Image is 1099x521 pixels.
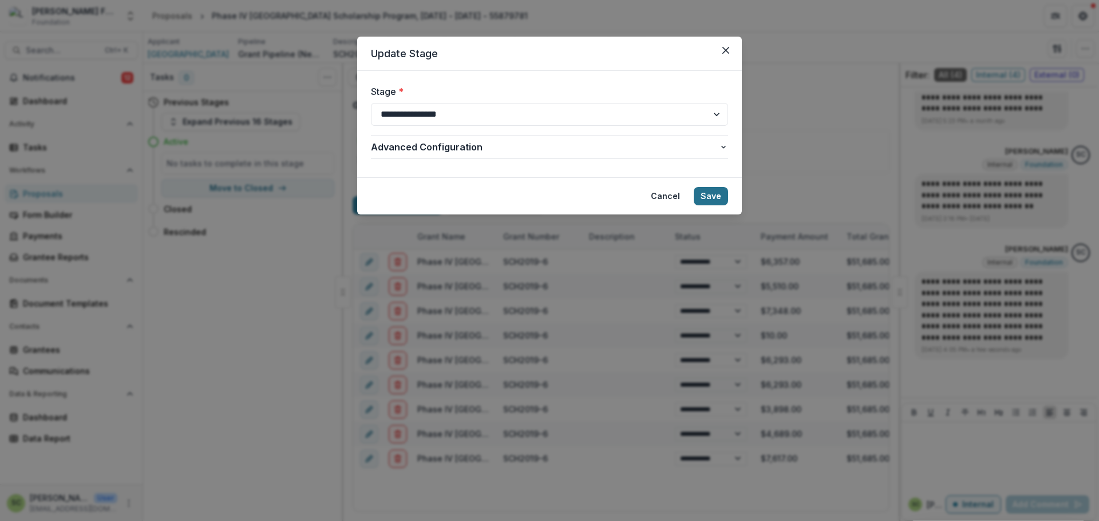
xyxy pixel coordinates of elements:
button: Save [694,187,728,205]
span: Advanced Configuration [371,140,719,154]
header: Update Stage [357,37,742,71]
label: Stage [371,85,721,98]
button: Advanced Configuration [371,136,728,158]
button: Cancel [644,187,687,205]
button: Close [717,41,735,59]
